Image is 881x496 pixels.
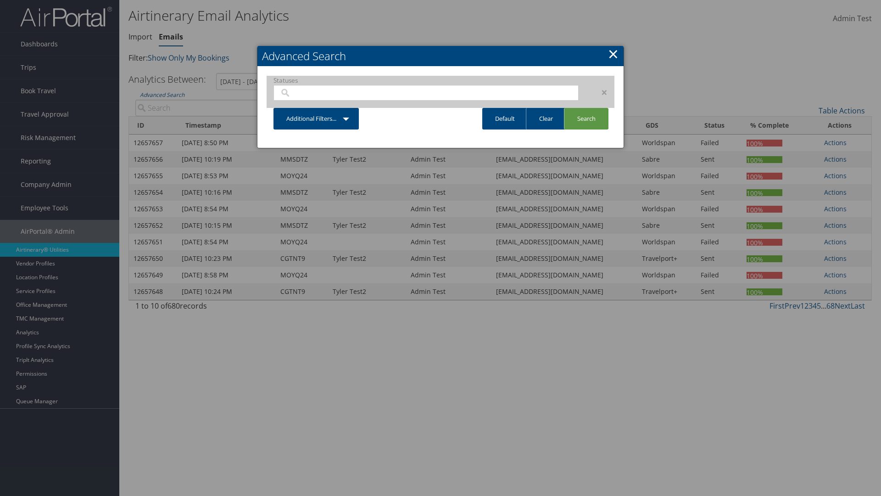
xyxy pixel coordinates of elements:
a: Default [482,108,528,130]
label: Statuses [273,76,579,85]
a: Search [564,108,608,130]
a: Additional Filters... [273,108,359,130]
h2: Advanced Search [257,46,624,66]
div: × [585,87,614,98]
a: Close [608,45,619,63]
a: Clear [526,108,566,130]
